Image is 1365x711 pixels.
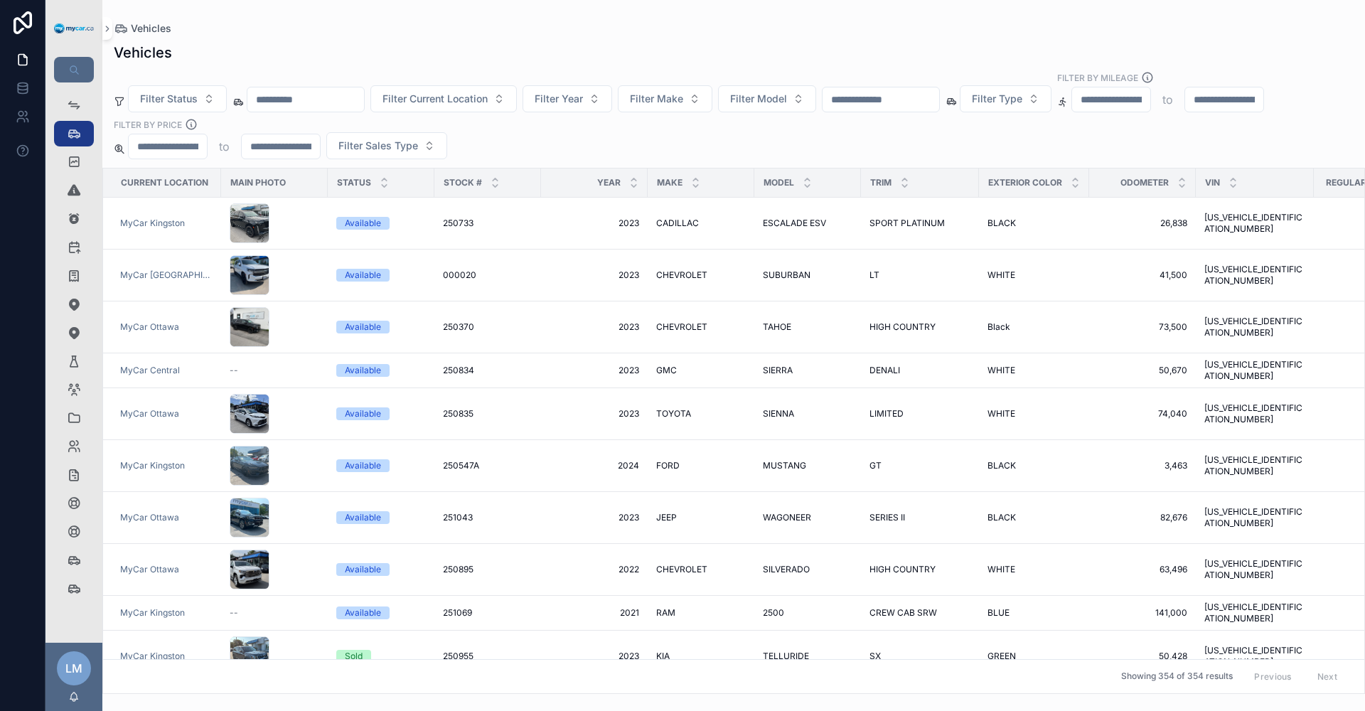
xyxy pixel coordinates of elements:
[120,564,179,575] span: MyCar Ottawa
[120,512,179,523] a: MyCar Ottawa
[972,92,1022,106] span: Filter Type
[987,460,1081,471] a: BLACK
[550,512,639,523] a: 2023
[443,512,473,523] span: 251043
[1204,402,1305,425] span: [US_VEHICLE_IDENTIFICATION_NUMBER]
[597,177,621,188] span: Year
[219,138,230,155] p: to
[345,650,363,663] div: Sold
[345,217,381,230] div: Available
[230,365,319,376] a: --
[550,460,639,471] span: 2024
[763,651,809,662] span: TELLURIDE
[1204,558,1305,581] span: [US_VEHICLE_IDENTIFICATION_NUMBER]
[764,177,794,188] span: Model
[1098,607,1187,619] a: 141,000
[1098,460,1187,471] span: 3,463
[336,459,426,472] a: Available
[1120,177,1169,188] span: Odometer
[370,85,517,112] button: Select Button
[987,269,1081,281] a: WHITE
[336,321,426,333] a: Available
[1204,264,1305,287] a: [US_VEHICLE_IDENTIFICATION_NUMBER]
[869,365,970,376] a: DENALI
[1098,321,1187,333] a: 73,500
[656,607,675,619] span: RAM
[869,218,970,229] a: SPORT PLATINUM
[443,460,532,471] a: 250547A
[869,269,879,281] span: LT
[1204,506,1305,529] span: [US_VEHICLE_IDENTIFICATION_NUMBER]
[1098,218,1187,229] span: 26,838
[656,365,746,376] a: GMC
[345,269,381,282] div: Available
[987,607,1081,619] a: BLUE
[987,564,1015,575] span: WHITE
[1204,359,1305,382] span: [US_VEHICLE_IDENTIFICATION_NUMBER]
[763,321,791,333] span: TAHOE
[869,408,970,419] a: LIMITED
[656,651,746,662] a: KIA
[1098,365,1187,376] span: 50,670
[443,607,472,619] span: 251069
[656,321,707,333] span: CHEVROLET
[550,218,639,229] a: 2023
[656,460,746,471] a: FORD
[443,408,473,419] span: 250835
[120,607,213,619] a: MyCar Kingston
[336,269,426,282] a: Available
[1204,316,1305,338] span: [US_VEHICLE_IDENTIFICATION_NUMBER]
[120,651,213,662] a: MyCar Kingston
[336,407,426,420] a: Available
[550,651,639,662] span: 2023
[230,365,238,376] span: --
[120,269,213,281] a: MyCar [GEOGRAPHIC_DATA]
[870,177,892,188] span: Trim
[869,321,936,333] span: HIGH COUNTRY
[869,321,970,333] a: HIGH COUNTRY
[120,607,185,619] a: MyCar Kingston
[443,460,479,471] span: 250547A
[120,321,179,333] a: MyCar Ottawa
[763,408,852,419] a: SIENNA
[987,564,1081,575] a: WHITE
[345,364,381,377] div: Available
[120,460,213,471] a: MyCar Kingston
[443,408,532,419] a: 250835
[656,269,707,281] span: CHEVROLET
[1205,177,1220,188] span: VIN
[345,511,381,524] div: Available
[550,408,639,419] a: 2023
[960,85,1051,112] button: Select Button
[336,606,426,619] a: Available
[987,651,1081,662] a: GREEN
[1204,645,1305,668] span: [US_VEHICLE_IDENTIFICATION_NUMBER]
[120,218,213,229] a: MyCar Kingston
[550,269,639,281] span: 2023
[987,512,1081,523] a: BLACK
[1098,512,1187,523] span: 82,676
[656,564,746,575] a: CHEVROLET
[120,218,185,229] a: MyCar Kingston
[523,85,612,112] button: Select Button
[656,408,746,419] a: TOYOTA
[443,365,532,376] a: 250834
[869,460,882,471] span: GT
[987,321,1010,333] span: Black
[120,365,213,376] a: MyCar Central
[120,460,185,471] a: MyCar Kingston
[550,607,639,619] a: 2021
[1204,602,1305,624] a: [US_VEHICLE_IDENTIFICATION_NUMBER]
[763,365,793,376] span: SIERRA
[336,650,426,663] a: Sold
[1098,564,1187,575] a: 63,496
[443,651,532,662] a: 250955
[120,365,180,376] span: MyCar Central
[987,218,1081,229] a: BLACK
[1098,408,1187,419] a: 74,040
